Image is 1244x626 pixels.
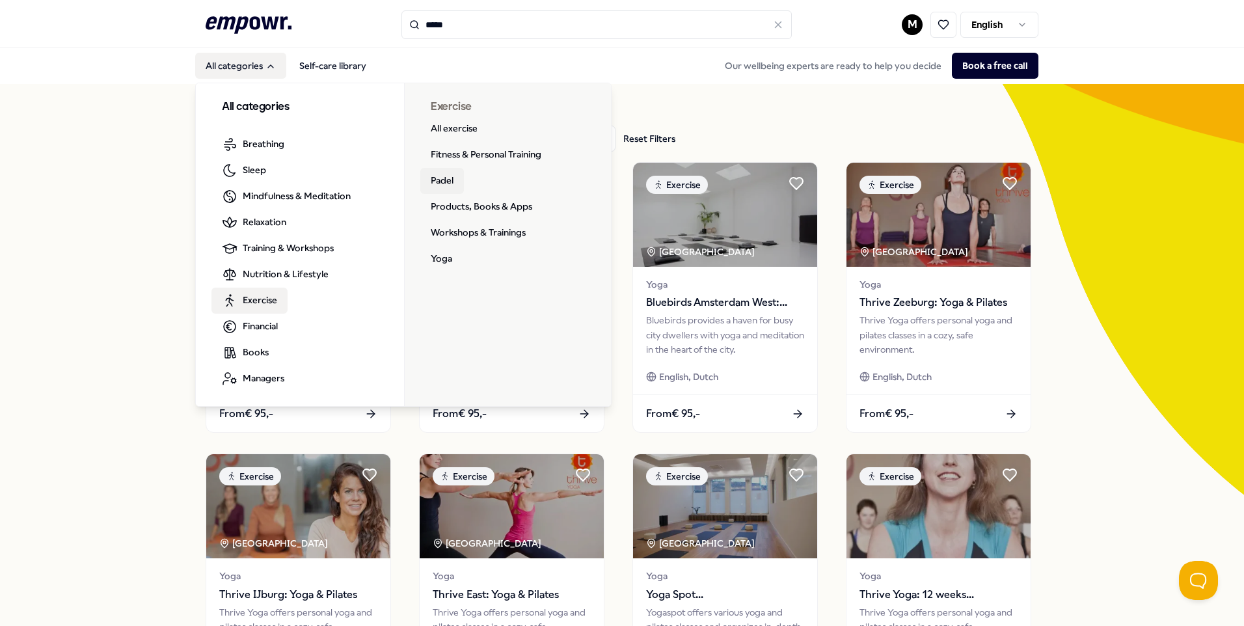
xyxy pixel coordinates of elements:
[633,163,817,267] img: package image
[222,99,378,116] h3: All categories
[211,236,344,262] a: Training & Workshops
[219,467,281,485] div: Exercise
[211,288,288,314] a: Exercise
[420,246,463,272] a: Yoga
[646,294,804,311] span: Bluebirds Amsterdam West: Yoga & Wellbeing
[714,53,1038,79] div: Our wellbeing experts are ready to help you decide
[211,366,295,392] a: Managers
[623,131,675,146] div: Reset Filters
[219,536,330,551] div: [GEOGRAPHIC_DATA]
[859,245,970,259] div: [GEOGRAPHIC_DATA]
[243,293,277,307] span: Exercise
[211,210,297,236] a: Relaxation
[632,162,818,433] a: package imageExercise[GEOGRAPHIC_DATA] YogaBluebirds Amsterdam West: Yoga & WellbeingBluebirds pr...
[195,53,286,79] button: All categories
[219,405,273,422] span: From € 95,-
[859,313,1018,357] div: Thrive Yoga offers personal yoga and pilates classes in a cozy, safe environment.
[420,116,488,142] a: All exercise
[859,467,921,485] div: Exercise
[219,586,377,603] span: Thrive IJburg: Yoga & Pilates
[859,569,1018,583] span: Yoga
[646,313,804,357] div: Bluebirds provides a haven for busy city dwellers with yoga and meditation in the heart of the city.
[433,586,591,603] span: Thrive East: Yoga & Pilates
[646,536,757,551] div: [GEOGRAPHIC_DATA]
[646,277,804,292] span: Yoga
[420,220,536,246] a: Workshops & Trainings
[433,405,487,422] span: From € 95,-
[420,454,604,558] img: package image
[646,467,708,485] div: Exercise
[846,163,1031,267] img: package image
[646,569,804,583] span: Yoga
[420,194,543,220] a: Products, Books & Apps
[859,176,921,194] div: Exercise
[859,277,1018,292] span: Yoga
[646,586,804,603] span: Yoga Spot [GEOGRAPHIC_DATA]: Yoga & Pilates
[243,241,334,255] span: Training & Workshops
[420,168,464,194] a: Padel
[243,345,269,359] span: Books
[211,262,339,288] a: Nutrition & Lifestyle
[243,319,278,333] span: Financial
[433,569,591,583] span: Yoga
[243,267,329,281] span: Nutrition & Lifestyle
[243,163,266,177] span: Sleep
[243,137,284,151] span: Breathing
[846,454,1031,558] img: package image
[659,370,718,384] span: English, Dutch
[646,176,708,194] div: Exercise
[902,14,923,35] button: M
[243,371,284,385] span: Managers
[243,189,351,203] span: Mindfulness & Meditation
[289,53,377,79] a: Self-care library
[872,370,932,384] span: English, Dutch
[433,467,494,485] div: Exercise
[206,454,390,558] img: package image
[195,53,377,79] nav: Main
[859,405,913,422] span: From € 95,-
[211,314,288,340] a: Financial
[646,245,757,259] div: [GEOGRAPHIC_DATA]
[219,569,377,583] span: Yoga
[633,454,817,558] img: package image
[846,162,1031,433] a: package imageExercise[GEOGRAPHIC_DATA] YogaThrive Zeeburg: Yoga & PilatesThrive Yoga offers perso...
[211,184,361,210] a: Mindfulness & Meditation
[433,536,543,551] div: [GEOGRAPHIC_DATA]
[196,83,612,407] div: All categories
[401,10,792,39] input: Search for products, categories or subcategories
[211,131,295,157] a: Breathing
[1179,561,1218,600] iframe: Help Scout Beacon - Open
[211,157,277,184] a: Sleep
[646,405,700,422] span: From € 95,-
[420,142,552,168] a: Fitness & Personal Training
[859,294,1018,311] span: Thrive Zeeburg: Yoga & Pilates
[243,215,286,229] span: Relaxation
[431,99,586,116] h3: Exercise
[952,53,1038,79] button: Book a free call
[859,586,1018,603] span: Thrive Yoga: 12 weeks pregnancy yoga
[211,340,279,366] a: Books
